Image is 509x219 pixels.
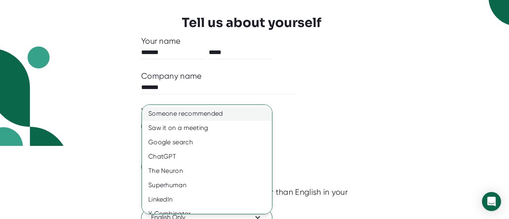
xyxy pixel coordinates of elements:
div: Someone recommended [142,107,278,121]
div: ChatGPT [142,149,278,164]
div: Google search [142,135,278,149]
div: The Neuron [142,164,278,178]
div: Saw it on a meeting [142,121,278,135]
div: Open Intercom Messenger [482,192,501,211]
div: Superhuman [142,178,278,192]
div: LinkedIn [142,192,278,207]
